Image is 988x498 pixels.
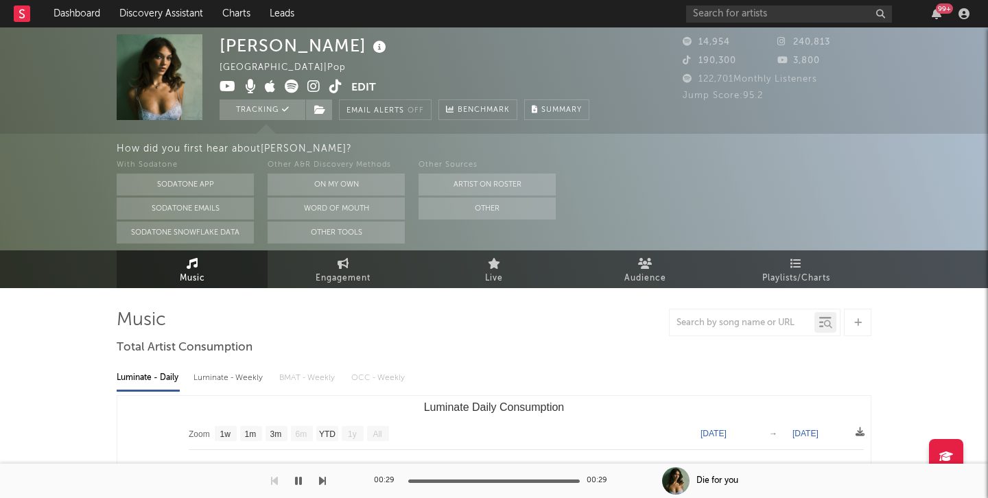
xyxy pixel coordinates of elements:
[339,99,432,120] button: Email AlertsOff
[569,250,720,288] a: Audience
[696,475,738,487] div: Die for you
[524,99,589,120] button: Summary
[419,198,556,220] button: Other
[245,429,257,439] text: 1m
[117,174,254,195] button: Sodatone App
[458,102,510,119] span: Benchmark
[701,429,727,438] text: [DATE]
[683,56,736,65] span: 190,300
[419,174,556,195] button: Artist on Roster
[777,38,830,47] span: 240,813
[316,270,370,287] span: Engagement
[683,38,730,47] span: 14,954
[117,340,252,356] span: Total Artist Consumption
[117,250,268,288] a: Music
[670,318,814,329] input: Search by song name or URL
[686,5,892,23] input: Search for artists
[720,250,871,288] a: Playlists/Charts
[268,250,419,288] a: Engagement
[932,8,941,19] button: 99+
[268,222,405,244] button: Other Tools
[189,429,210,439] text: Zoom
[270,429,282,439] text: 3m
[117,157,254,174] div: With Sodatone
[180,270,205,287] span: Music
[777,56,820,65] span: 3,800
[424,401,565,413] text: Luminate Daily Consumption
[419,157,556,174] div: Other Sources
[220,429,231,439] text: 1w
[792,429,819,438] text: [DATE]
[268,198,405,220] button: Word Of Mouth
[419,250,569,288] a: Live
[117,198,254,220] button: Sodatone Emails
[296,429,307,439] text: 6m
[683,75,817,84] span: 122,701 Monthly Listeners
[351,80,376,97] button: Edit
[587,473,614,489] div: 00:29
[117,366,180,390] div: Luminate - Daily
[348,429,357,439] text: 1y
[117,222,254,244] button: Sodatone Snowflake Data
[373,429,381,439] text: All
[762,270,830,287] span: Playlists/Charts
[541,106,582,114] span: Summary
[268,174,405,195] button: On My Own
[769,429,777,438] text: →
[683,91,763,100] span: Jump Score: 95.2
[374,473,401,489] div: 00:29
[319,429,336,439] text: YTD
[936,3,953,14] div: 99 +
[485,270,503,287] span: Live
[220,60,362,76] div: [GEOGRAPHIC_DATA] | Pop
[438,99,517,120] a: Benchmark
[193,366,266,390] div: Luminate - Weekly
[117,141,988,157] div: How did you first hear about [PERSON_NAME] ?
[220,99,305,120] button: Tracking
[408,107,424,115] em: Off
[268,157,405,174] div: Other A&R Discovery Methods
[624,270,666,287] span: Audience
[220,34,390,57] div: [PERSON_NAME]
